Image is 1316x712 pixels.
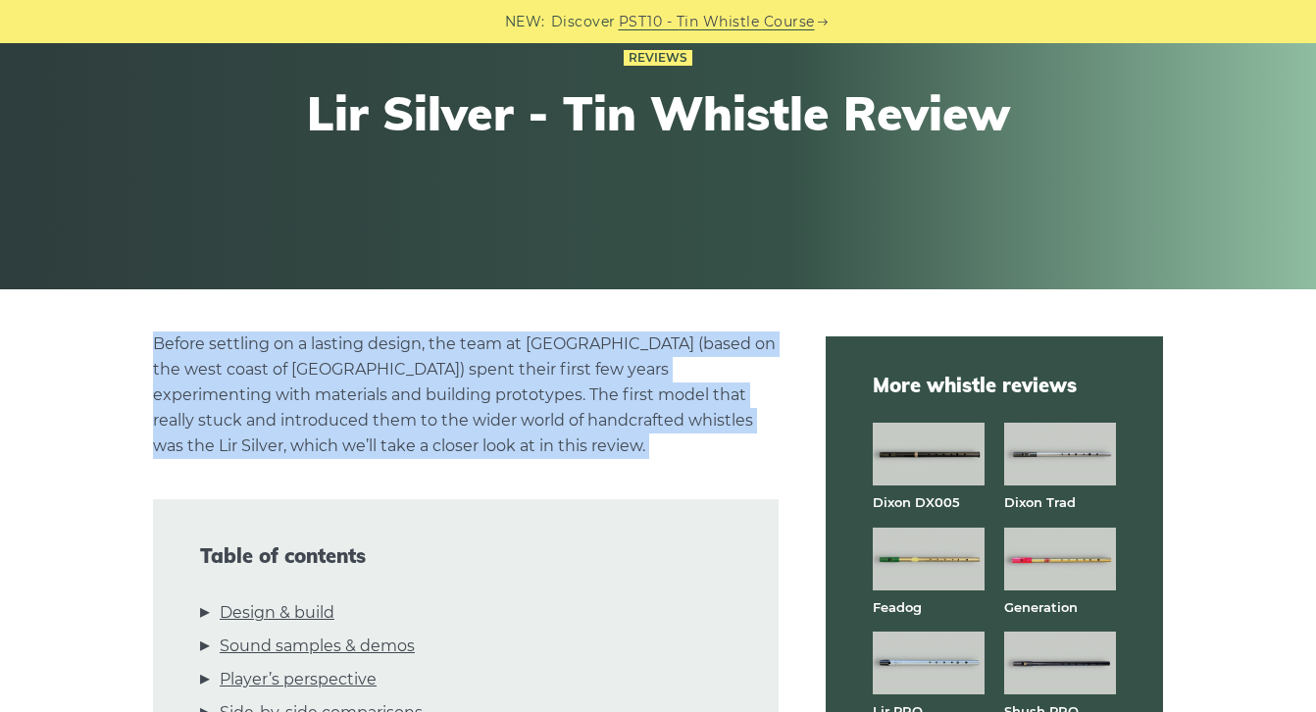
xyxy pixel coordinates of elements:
a: PST10 - Tin Whistle Course [619,11,815,33]
a: Design & build [220,600,334,626]
img: Lir PRO aluminum tin whistle full front view [873,632,985,694]
span: NEW: [505,11,545,33]
a: Player’s perspective [220,667,377,692]
a: Sound samples & demos [220,634,415,659]
a: Generation [1004,599,1078,615]
a: Reviews [624,50,692,66]
img: Generation brass tin whistle full front view [1004,528,1116,590]
a: Dixon Trad [1004,494,1076,510]
p: Before settling on a lasting design, the team at [GEOGRAPHIC_DATA] (based on the west coast of [G... [153,331,779,459]
span: More whistle reviews [873,372,1116,399]
a: Dixon DX005 [873,494,960,510]
img: Shuh PRO tin whistle full front view [1004,632,1116,694]
span: Discover [551,11,616,33]
a: Feadog [873,599,922,615]
img: Dixon DX005 tin whistle full front view [873,423,985,485]
span: Table of contents [200,544,732,568]
h1: Lir Silver - Tin Whistle Review [297,85,1019,142]
img: Feadog brass tin whistle full front view [873,528,985,590]
img: Dixon Trad tin whistle full front view [1004,423,1116,485]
